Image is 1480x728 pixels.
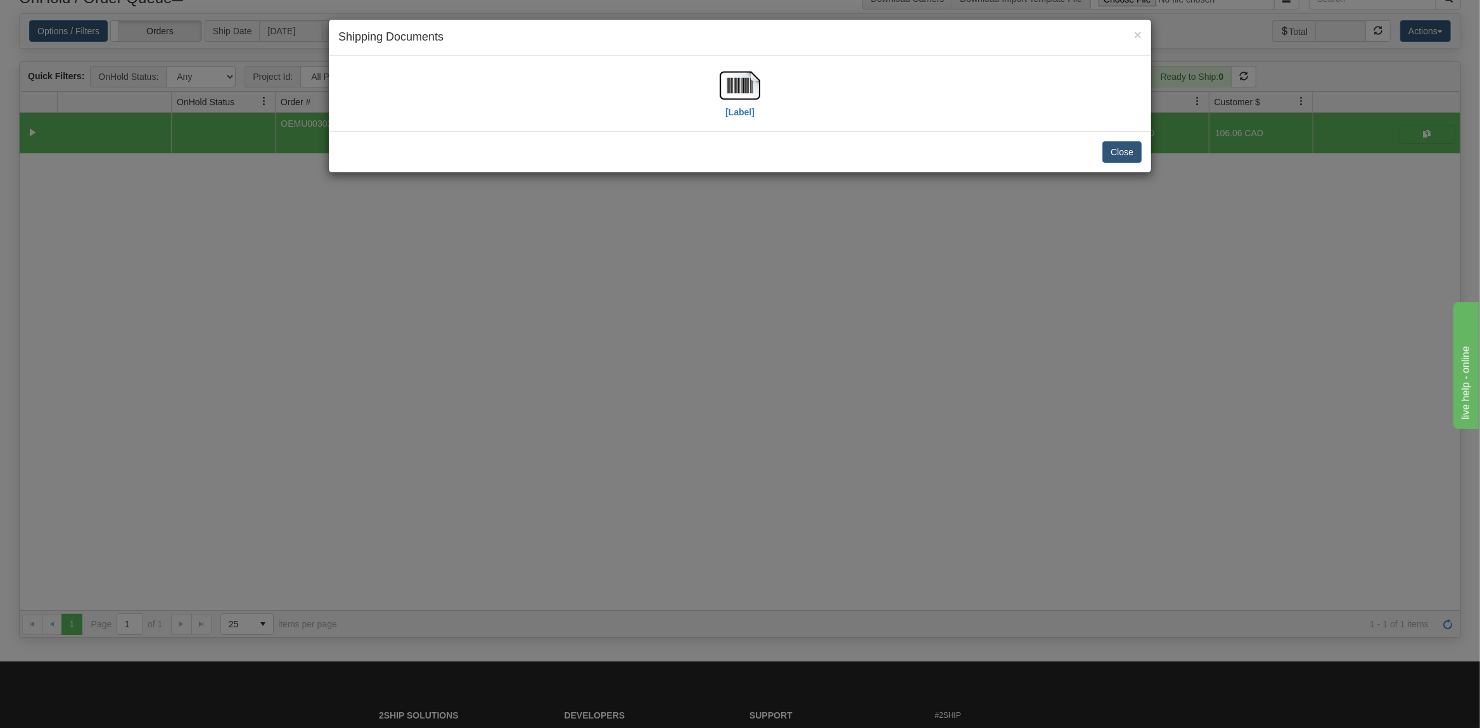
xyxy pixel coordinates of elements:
[720,65,760,106] img: barcode.jpg
[338,29,1142,46] h4: Shipping Documents
[725,106,755,118] label: [Label]
[10,8,117,23] div: live help - online
[1451,299,1479,428] iframe: chat widget
[1102,141,1142,163] button: Close
[1134,27,1142,42] span: ×
[720,79,760,117] a: [Label]
[1134,28,1142,41] button: Close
